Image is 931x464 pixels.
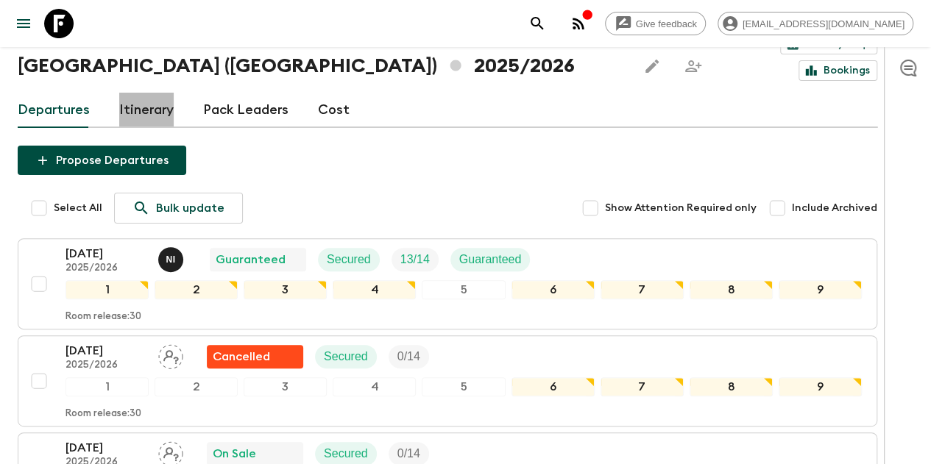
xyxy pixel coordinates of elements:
div: 8 [690,280,773,299]
span: Show Attention Required only [605,201,757,215]
div: Flash Pack cancellation [207,345,303,368]
div: 1 [66,377,149,396]
div: 7 [601,280,684,299]
div: Trip Fill [389,345,429,368]
div: Secured [315,345,377,368]
div: [EMAIL_ADDRESS][DOMAIN_NAME] [718,12,913,35]
div: 7 [601,377,684,396]
a: Itinerary [119,93,174,128]
button: menu [9,9,38,38]
h1: [GEOGRAPHIC_DATA]: [GEOGRAPHIC_DATA], Kanazawa & [GEOGRAPHIC_DATA] ([GEOGRAPHIC_DATA]) 2025/2026 [18,22,626,81]
button: Edit this itinerary [637,51,667,81]
p: On Sale [213,445,256,463]
div: 2 [155,280,238,299]
div: 5 [422,280,505,299]
p: [DATE] [66,439,146,457]
p: Guaranteed [216,251,286,268]
p: Guaranteed [459,251,522,268]
div: 4 [333,280,416,299]
span: Give feedback [628,18,705,29]
p: Room release: 30 [66,311,141,323]
div: 3 [244,377,327,396]
div: 3 [244,280,327,299]
p: 2025/2026 [66,263,146,274]
a: Pack Leaders [203,93,288,128]
div: Secured [318,248,380,271]
button: [DATE]2025/2026Assign pack leaderFlash Pack cancellationSecuredTrip Fill123456789Room release:30 [18,335,877,426]
div: 9 [779,280,862,299]
p: Cancelled [213,348,270,365]
div: 5 [422,377,505,396]
p: [DATE] [66,342,146,360]
p: [DATE] [66,245,146,263]
p: N I [166,254,175,265]
p: Secured [324,445,368,463]
a: Bulk update [114,193,243,224]
div: Trip Fill [392,248,439,271]
span: [EMAIL_ADDRESS][DOMAIN_NAME] [734,18,913,29]
button: Propose Departures [18,146,186,175]
div: 1 [66,280,149,299]
div: 8 [690,377,773,396]
p: 0 / 14 [397,445,420,463]
span: Select All [54,201,102,215]
p: Secured [324,348,368,365]
a: Cost [318,93,350,128]
button: [DATE]2025/2026Naoya IshidaGuaranteedSecuredTrip FillGuaranteed123456789Room release:30 [18,238,877,329]
span: Share this itinerary [679,51,708,81]
div: 6 [511,280,595,299]
p: Bulk update [156,199,224,217]
a: Bookings [799,60,877,81]
div: 6 [511,377,595,396]
div: 9 [779,377,862,396]
span: Include Archived [792,201,877,215]
p: 2025/2026 [66,360,146,371]
span: Assign pack leader [158,446,183,457]
div: 2 [155,377,238,396]
p: Secured [327,251,371,268]
a: Give feedback [605,12,706,35]
button: NI [158,247,186,272]
p: 0 / 14 [397,348,420,365]
div: 4 [333,377,416,396]
a: Departures [18,93,90,128]
p: 13 / 14 [400,251,430,268]
button: search adventures [523,9,552,38]
span: Naoya Ishida [158,251,186,263]
p: Room release: 30 [66,408,141,420]
span: Assign pack leader [158,349,183,360]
